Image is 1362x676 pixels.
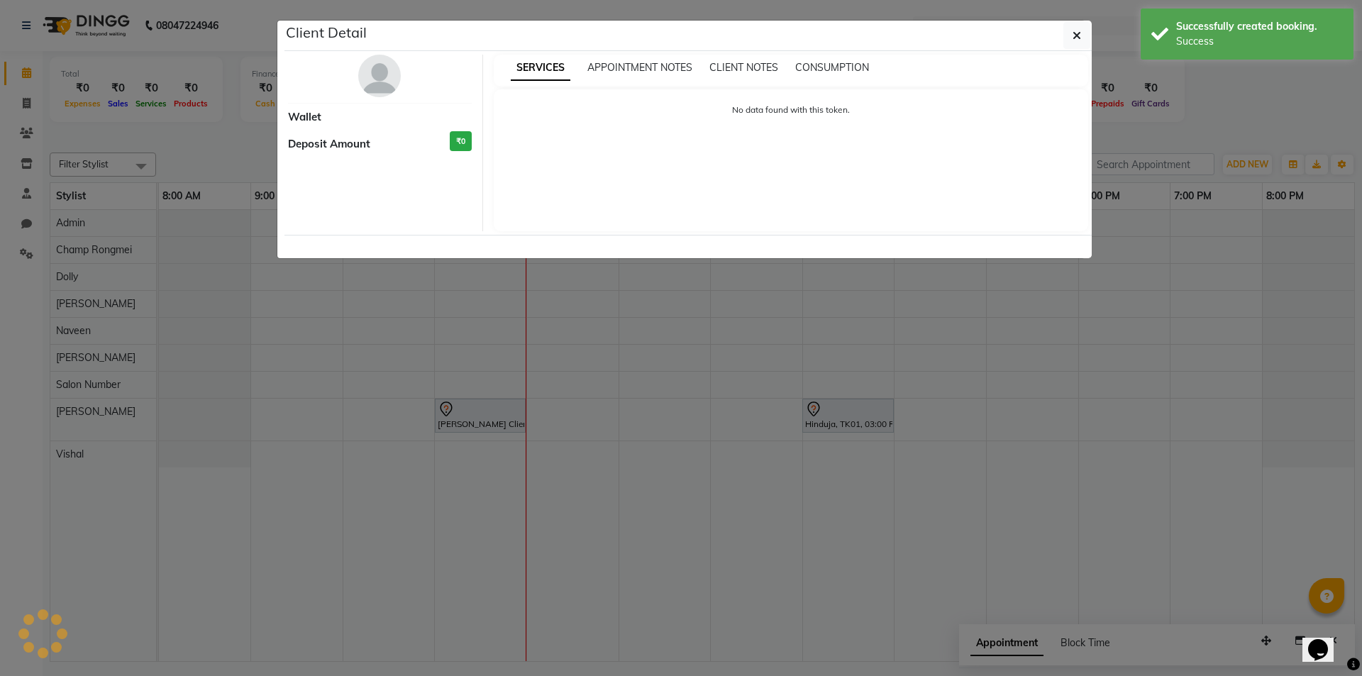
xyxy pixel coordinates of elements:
span: CLIENT NOTES [709,61,778,74]
span: APPOINTMENT NOTES [587,61,692,74]
div: Successfully created booking. [1176,19,1343,34]
span: CONSUMPTION [795,61,869,74]
h3: ₹0 [450,131,472,152]
span: Wallet [288,109,321,126]
span: SERVICES [511,55,570,81]
p: No data found with this token. [508,104,1075,116]
span: Deposit Amount [288,136,370,153]
iframe: chat widget [1302,619,1348,662]
img: avatar [358,55,401,97]
div: Success [1176,34,1343,49]
h5: Client Detail [286,22,367,43]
